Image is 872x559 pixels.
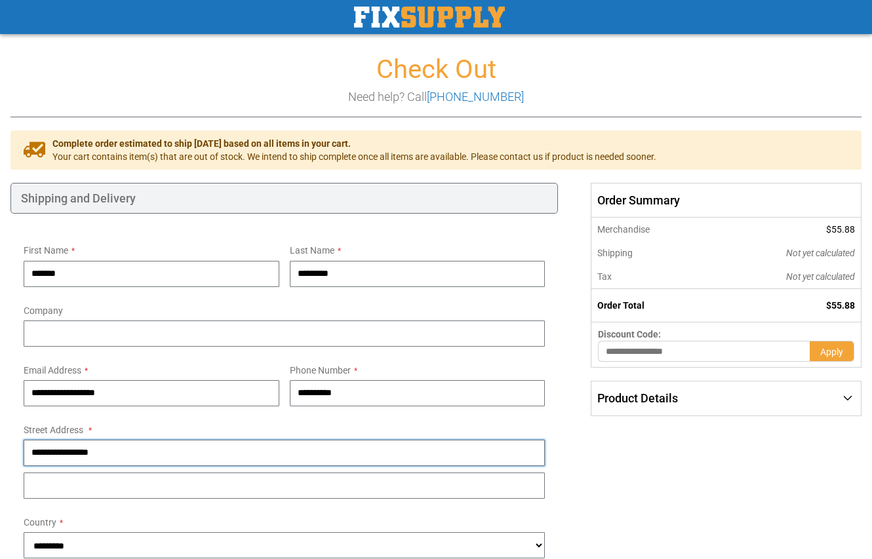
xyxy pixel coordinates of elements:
th: Merchandise [591,218,711,241]
span: Product Details [597,391,678,405]
span: $55.88 [826,300,855,311]
span: Apply [820,347,843,357]
span: Your cart contains item(s) that are out of stock. We intend to ship complete once all items are a... [52,150,656,163]
div: Shipping and Delivery [10,183,558,214]
span: Last Name [290,245,334,256]
a: store logo [354,7,505,28]
img: Fix Industrial Supply [354,7,505,28]
span: Not yet calculated [786,271,855,282]
span: $55.88 [826,224,855,235]
a: [PHONE_NUMBER] [427,90,524,104]
strong: Order Total [597,300,644,311]
span: Street Address [24,425,83,435]
span: Company [24,305,63,316]
th: Tax [591,265,711,289]
span: Complete order estimated to ship [DATE] based on all items in your cart. [52,137,656,150]
span: Order Summary [591,183,862,218]
span: Country [24,517,56,528]
span: Discount Code: [598,329,661,339]
span: Shipping [597,248,633,258]
h3: Need help? Call [10,90,862,104]
button: Apply [810,341,854,362]
span: Phone Number [290,365,351,376]
span: Email Address [24,365,81,376]
span: Not yet calculated [786,248,855,258]
span: First Name [24,245,68,256]
h1: Check Out [10,55,862,84]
